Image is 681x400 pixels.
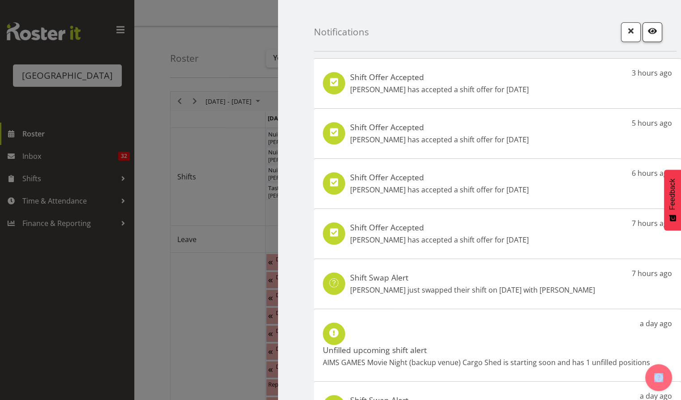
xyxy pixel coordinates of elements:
[632,118,672,128] p: 5 hours ago
[632,68,672,78] p: 3 hours ago
[350,72,529,82] h5: Shift Offer Accepted
[640,318,672,329] p: a day ago
[632,168,672,179] p: 6 hours ago
[350,222,529,232] h5: Shift Offer Accepted
[350,184,529,195] p: [PERSON_NAME] has accepted a shift offer for [DATE]
[350,122,529,132] h5: Shift Offer Accepted
[642,22,662,42] button: Mark as read
[350,272,595,282] h5: Shift Swap Alert
[632,268,672,279] p: 7 hours ago
[314,27,369,37] h4: Notifications
[323,345,650,355] h5: Unfilled upcoming shift alert
[350,285,595,295] p: [PERSON_NAME] just swapped their shift on [DATE] with [PERSON_NAME]
[632,218,672,229] p: 7 hours ago
[654,373,663,382] img: help-xxl-2.png
[350,134,529,145] p: [PERSON_NAME] has accepted a shift offer for [DATE]
[350,84,529,95] p: [PERSON_NAME] has accepted a shift offer for [DATE]
[323,357,650,368] p: AIMS GAMES Movie Night (backup venue) Cargo Shed is starting soon and has 1 unfilled positions
[350,172,529,182] h5: Shift Offer Accepted
[668,179,677,210] span: Feedback
[621,22,641,42] button: Close
[350,234,529,245] p: [PERSON_NAME] has accepted a shift offer for [DATE]
[664,170,681,230] button: Feedback - Show survey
